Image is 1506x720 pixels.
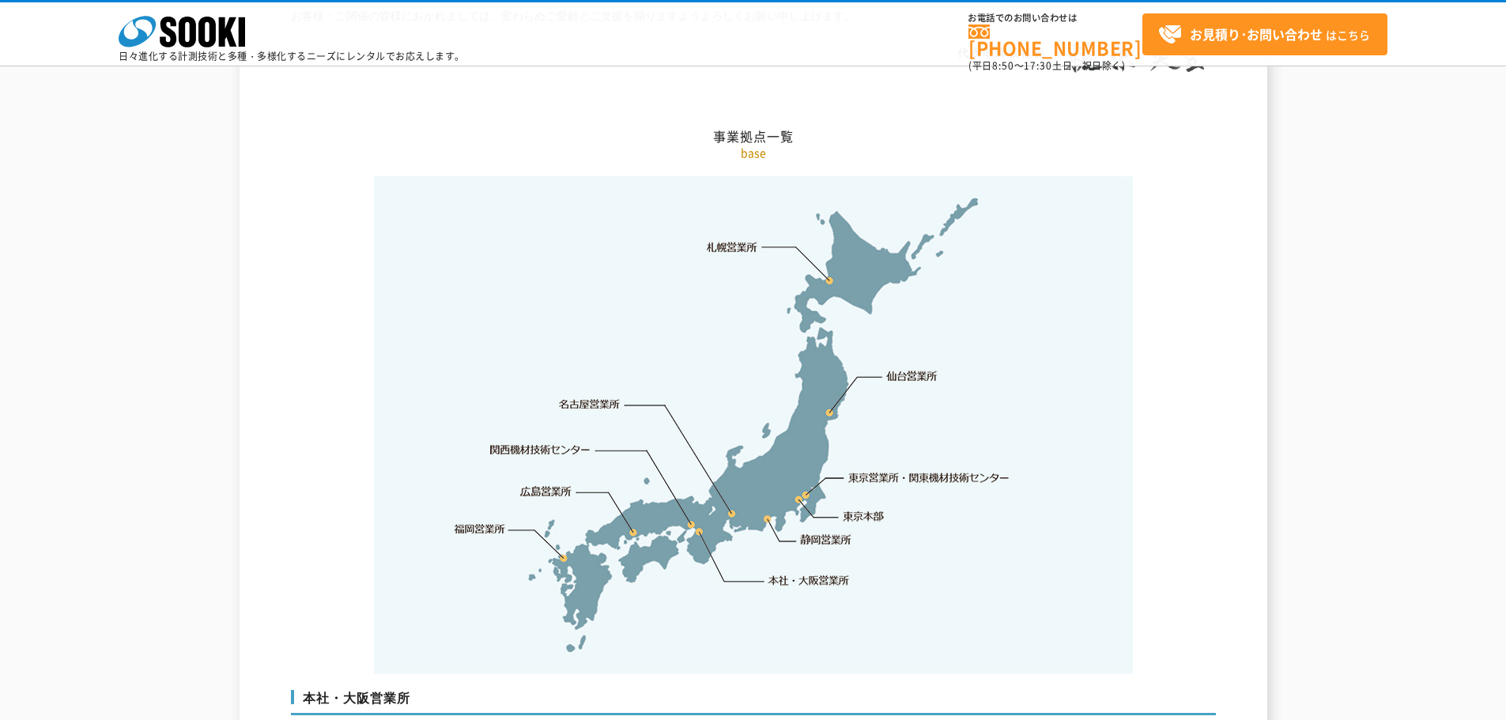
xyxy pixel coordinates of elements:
a: 東京営業所・関東機材技術センター [849,469,1011,485]
a: [PHONE_NUMBER] [968,25,1142,57]
a: 広島営業所 [521,483,572,499]
span: 17:30 [1024,58,1052,73]
span: お電話でのお問い合わせは [968,13,1142,23]
h3: 本社・大阪営業所 [291,690,1216,715]
span: (平日 ～ 土日、祝日除く) [968,58,1125,73]
a: 名古屋営業所 [559,397,621,413]
a: 福岡営業所 [454,521,505,537]
p: base [291,145,1216,161]
a: 札幌営業所 [707,239,758,254]
a: 関西機材技術センター [490,442,591,458]
a: 東京本部 [844,509,885,525]
a: お見積り･お問い合わせはこちら [1142,13,1387,55]
a: 本社・大阪営業所 [767,572,850,588]
span: はこちら [1158,23,1370,47]
img: 事業拠点一覧 [374,176,1133,674]
a: 仙台営業所 [886,368,938,384]
strong: お見積り･お問い合わせ [1190,25,1323,43]
span: 8:50 [992,58,1014,73]
a: 静岡営業所 [800,532,851,548]
p: 日々進化する計測技術と多種・多様化するニーズにレンタルでお応えします。 [119,51,465,61]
